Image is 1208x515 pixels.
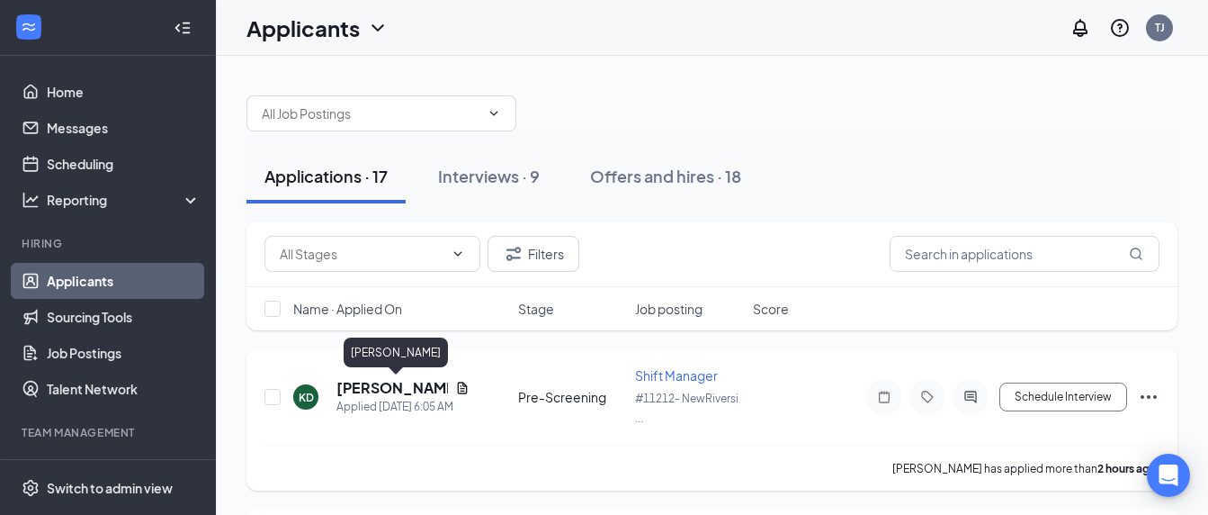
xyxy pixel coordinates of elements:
svg: MagnifyingGlass [1129,247,1143,261]
svg: ActiveChat [960,390,981,404]
svg: Ellipses [1138,386,1159,408]
span: Score [753,300,789,318]
button: Filter Filters [488,236,579,272]
span: Name · Applied On [293,300,402,318]
div: Reporting [47,191,201,209]
div: Open Intercom Messenger [1147,454,1190,497]
svg: Collapse [174,19,192,37]
p: [PERSON_NAME] has applied more than . [892,461,1159,476]
span: Stage [518,300,554,318]
div: KD [299,390,314,405]
span: Job posting [635,300,702,318]
b: 2 hours ago [1097,462,1157,475]
div: Pre-Screening [518,388,625,406]
svg: Document [455,381,470,395]
h1: Applicants [246,13,360,43]
svg: Note [873,390,895,404]
a: Home [47,74,201,110]
svg: ChevronDown [367,17,389,39]
svg: WorkstreamLogo [20,18,38,36]
svg: Tag [917,390,938,404]
svg: Notifications [1069,17,1091,39]
div: Applied [DATE] 6:05 AM [336,398,470,416]
div: Offers and hires · 18 [590,165,741,187]
input: All Stages [280,244,443,264]
a: Job Postings [47,335,201,371]
a: Scheduling [47,146,201,182]
a: Talent Network [47,371,201,407]
div: Switch to admin view [47,479,173,497]
div: Interviews · 9 [438,165,540,187]
span: Shift Manager [635,367,718,384]
input: Search in applications [890,236,1159,272]
div: Team Management [22,425,197,440]
svg: ChevronDown [487,106,501,121]
svg: Settings [22,479,40,497]
div: Hiring [22,236,197,251]
a: Applicants [47,263,201,299]
svg: QuestionInfo [1109,17,1131,39]
a: Messages [47,110,201,146]
div: Applications · 17 [264,165,388,187]
div: [PERSON_NAME] [344,338,448,367]
input: All Job Postings [262,104,479,123]
svg: Analysis [22,191,40,209]
button: Schedule Interview [999,383,1127,411]
span: #11212- NewRiversi ... [635,392,738,425]
h5: [PERSON_NAME] [336,378,448,398]
div: TJ [1155,20,1165,35]
svg: Filter [503,243,524,265]
svg: ChevronDown [451,247,465,261]
a: Sourcing Tools [47,299,201,335]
